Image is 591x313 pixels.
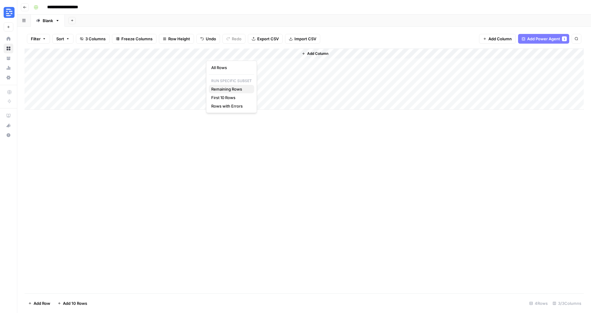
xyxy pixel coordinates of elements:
[563,36,565,41] span: 1
[121,36,153,42] span: Freeze Columns
[562,36,567,41] div: 1
[206,36,216,42] span: Undo
[4,111,13,121] a: AirOps Academy
[257,36,279,42] span: Export CSV
[4,121,13,130] button: What's new?
[488,36,512,42] span: Add Column
[211,95,249,101] span: First 10 Rows
[527,298,550,308] div: 4 Rows
[63,300,87,306] span: Add 10 Rows
[307,51,328,56] span: Add Column
[4,53,13,63] a: Your Data
[4,44,13,53] a: Browse
[43,18,53,24] div: Blank
[211,65,249,71] span: All Rows
[4,34,13,44] a: Home
[31,15,65,27] a: Blank
[299,50,331,58] button: Add Column
[112,34,156,44] button: Freeze Columns
[4,73,13,82] a: Settings
[248,34,283,44] button: Export CSV
[4,5,13,20] button: Workspace: Descript
[31,36,41,42] span: Filter
[76,34,110,44] button: 3 Columns
[52,34,74,44] button: Sort
[27,34,50,44] button: Filter
[54,298,91,308] button: Add 10 Rows
[550,298,584,308] div: 3/3 Columns
[211,103,249,109] span: Rows with Errors
[527,36,560,42] span: Add Power Agent
[518,34,569,44] button: Add Power Agent1
[222,34,245,44] button: Redo
[168,36,190,42] span: Row Height
[25,298,54,308] button: Add Row
[56,36,64,42] span: Sort
[211,86,249,92] span: Remaining Rows
[285,34,320,44] button: Import CSV
[159,34,194,44] button: Row Height
[4,130,13,140] button: Help + Support
[4,7,15,18] img: Descript Logo
[34,300,50,306] span: Add Row
[232,36,241,42] span: Redo
[196,34,220,44] button: Undo
[85,36,106,42] span: 3 Columns
[479,34,516,44] button: Add Column
[294,36,316,42] span: Import CSV
[209,77,254,85] p: Run Specific Subset
[4,63,13,73] a: Usage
